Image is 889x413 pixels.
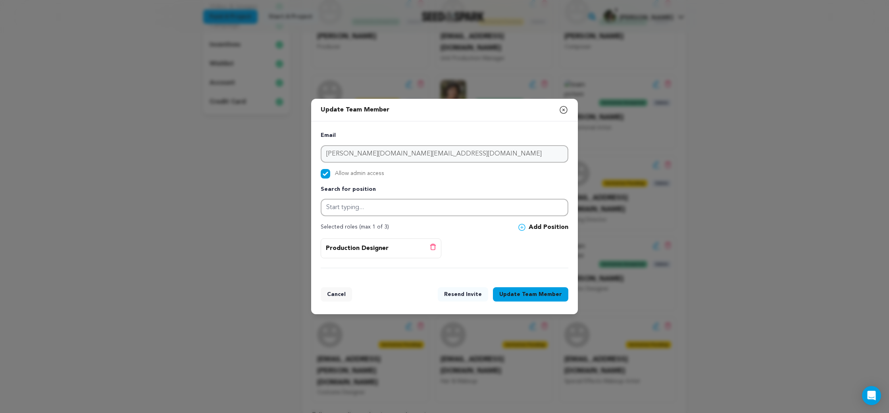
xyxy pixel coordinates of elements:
button: Cancel [321,287,352,302]
span: Team Member [522,290,562,298]
button: Add Position [518,223,568,232]
p: Production Designer [326,244,389,253]
input: Start typing... [321,199,568,216]
button: UpdateTeam Member [493,287,568,302]
p: Email [321,131,568,140]
p: Update Team Member [321,102,389,118]
p: Selected roles (max 1 of 3) [321,223,389,232]
p: Search for position [321,185,568,194]
input: Allow admin access [321,169,330,179]
button: Resend Invite [438,287,488,302]
div: Open Intercom Messenger [862,386,881,405]
span: Allow admin access [335,169,384,179]
input: Email address [321,145,568,163]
